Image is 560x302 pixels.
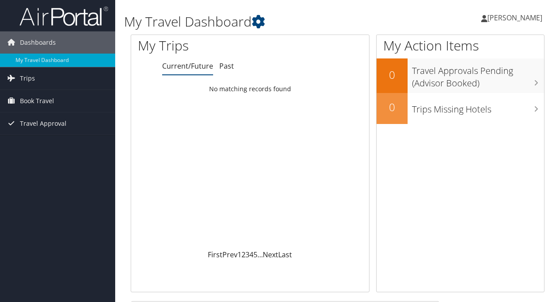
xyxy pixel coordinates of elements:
[20,90,54,112] span: Book Travel
[377,100,408,115] h2: 0
[412,60,544,89] h3: Travel Approvals Pending (Advisor Booked)
[138,36,263,55] h1: My Trips
[219,61,234,71] a: Past
[20,31,56,54] span: Dashboards
[257,250,263,259] span: …
[241,250,245,259] a: 2
[481,4,551,31] a: [PERSON_NAME]
[278,250,292,259] a: Last
[412,99,544,116] h3: Trips Missing Hotels
[377,58,544,93] a: 0Travel Approvals Pending (Advisor Booked)
[124,12,409,31] h1: My Travel Dashboard
[208,250,222,259] a: First
[377,36,544,55] h1: My Action Items
[20,112,66,135] span: Travel Approval
[249,250,253,259] a: 4
[263,250,278,259] a: Next
[19,6,108,27] img: airportal-logo.png
[245,250,249,259] a: 3
[20,67,35,89] span: Trips
[162,61,213,71] a: Current/Future
[377,93,544,124] a: 0Trips Missing Hotels
[131,81,369,97] td: No matching records found
[237,250,241,259] a: 1
[253,250,257,259] a: 5
[222,250,237,259] a: Prev
[487,13,542,23] span: [PERSON_NAME]
[377,67,408,82] h2: 0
